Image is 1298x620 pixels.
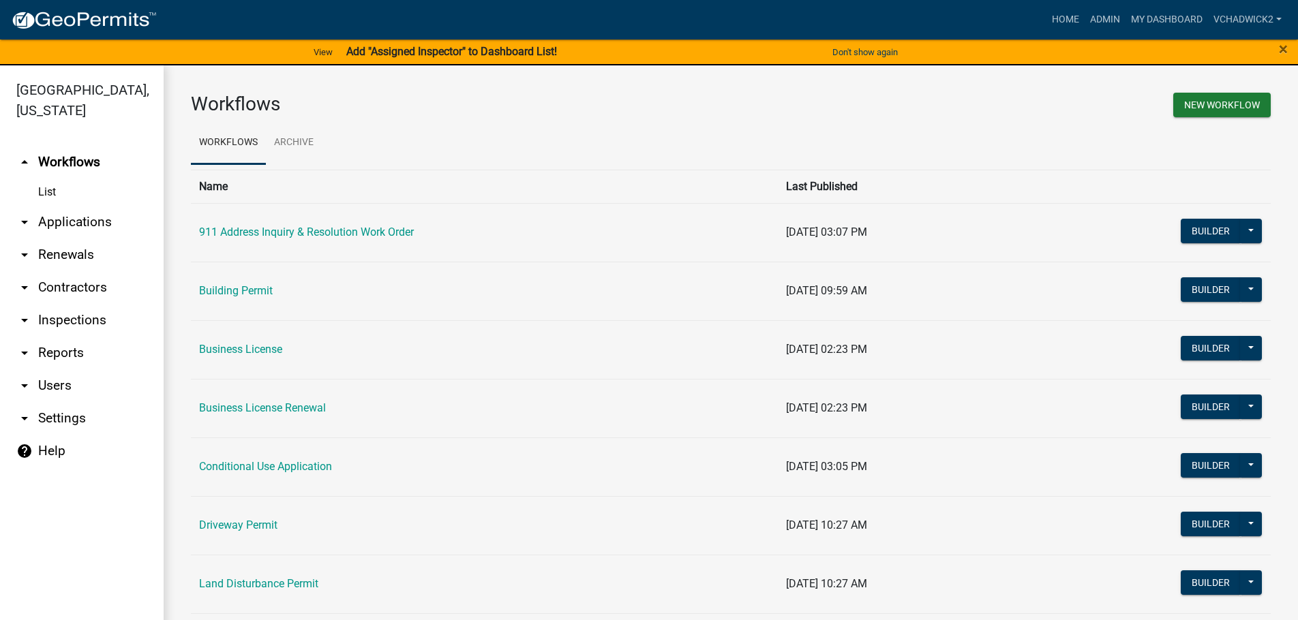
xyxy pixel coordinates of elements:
button: Builder [1181,453,1241,478]
i: arrow_drop_up [16,154,33,170]
a: Admin [1085,7,1126,33]
h3: Workflows [191,93,721,116]
button: Builder [1181,512,1241,536]
span: [DATE] 10:27 AM [786,518,867,531]
button: Builder [1181,394,1241,419]
i: arrow_drop_down [16,279,33,296]
th: Last Published [778,170,1023,203]
a: Building Permit [199,284,273,297]
a: My Dashboard [1126,7,1208,33]
a: Business License [199,343,282,356]
span: [DATE] 02:23 PM [786,401,867,414]
span: [DATE] 03:07 PM [786,226,867,238]
button: Builder [1181,219,1241,243]
i: arrow_drop_down [16,214,33,230]
button: Builder [1181,277,1241,302]
a: Business License Renewal [199,401,326,414]
i: arrow_drop_down [16,377,33,394]
button: Close [1279,41,1288,57]
a: Conditional Use Application [199,460,332,473]
span: [DATE] 02:23 PM [786,343,867,356]
i: arrow_drop_down [16,345,33,361]
i: arrow_drop_down [16,247,33,263]
button: Builder [1181,336,1241,360]
a: View [308,41,338,63]
a: Workflows [191,121,266,165]
span: × [1279,40,1288,59]
span: [DATE] 09:59 AM [786,284,867,297]
a: Home [1046,7,1085,33]
a: Land Disturbance Permit [199,577,318,590]
i: help [16,443,33,459]
button: New Workflow [1173,93,1271,117]
i: arrow_drop_down [16,410,33,427]
span: [DATE] 10:27 AM [786,577,867,590]
a: 911 Address Inquiry & Resolution Work Order [199,226,414,238]
strong: Add "Assigned Inspector" to Dashboard List! [346,45,557,58]
a: VChadwick2 [1208,7,1287,33]
button: Don't show again [827,41,903,63]
a: Driveway Permit [199,518,277,531]
th: Name [191,170,778,203]
a: Archive [266,121,322,165]
button: Builder [1181,570,1241,595]
i: arrow_drop_down [16,312,33,328]
span: [DATE] 03:05 PM [786,460,867,473]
